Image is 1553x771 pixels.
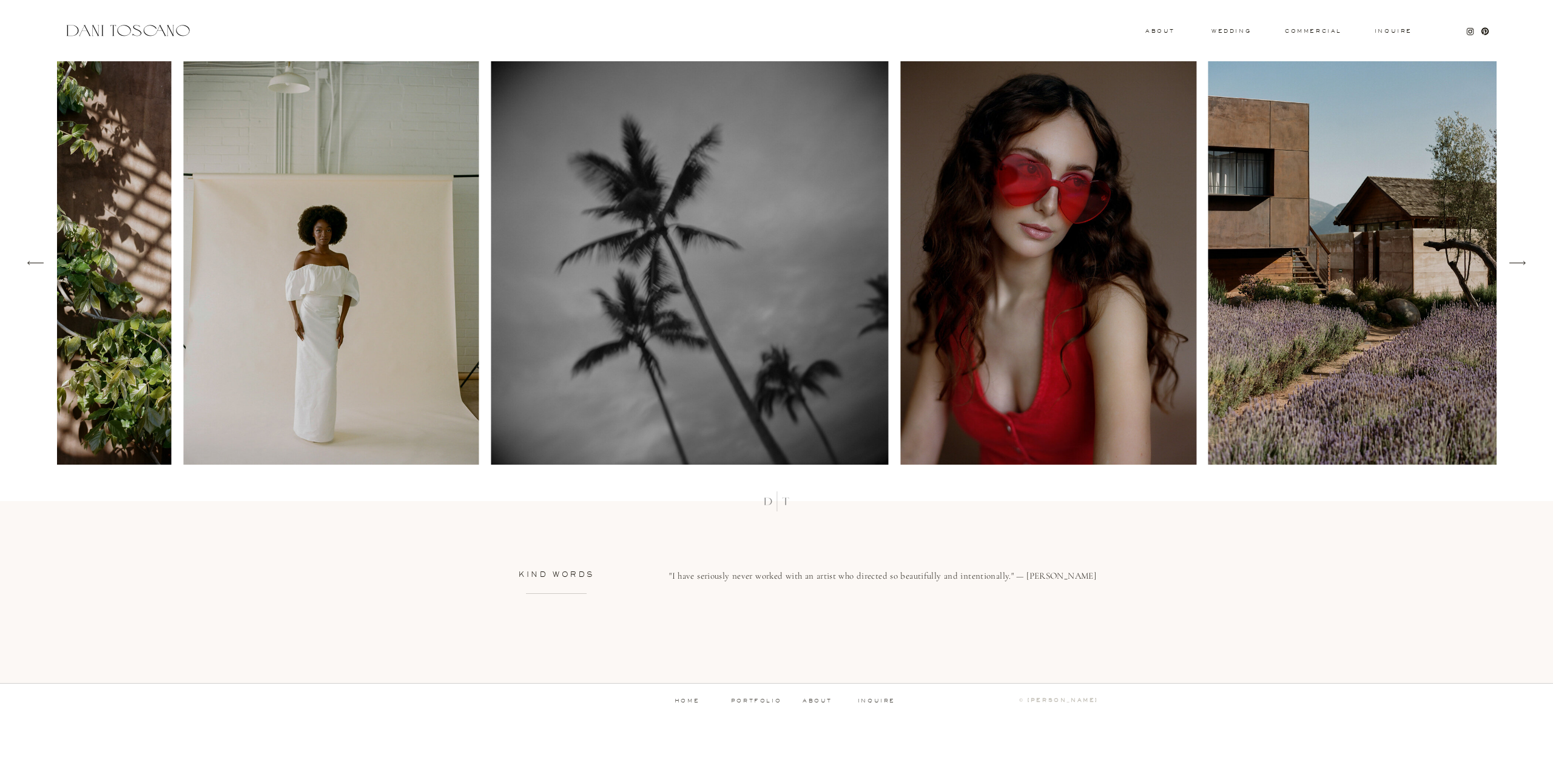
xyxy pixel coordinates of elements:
[1145,29,1172,33] a: About
[1019,697,1098,703] b: © [PERSON_NAME]
[1285,29,1341,33] a: commercial
[629,568,1096,615] p: "I have seriously never worked with an artist who directed so beautifully and intentionally." — [...
[966,698,1098,704] a: © [PERSON_NAME]
[657,698,717,704] a: home
[857,698,896,704] a: inquire
[1211,29,1251,33] a: wedding
[457,571,656,585] h2: Kind Words
[726,698,786,704] a: portfolio
[1374,29,1413,35] a: Inquire
[803,698,836,704] a: about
